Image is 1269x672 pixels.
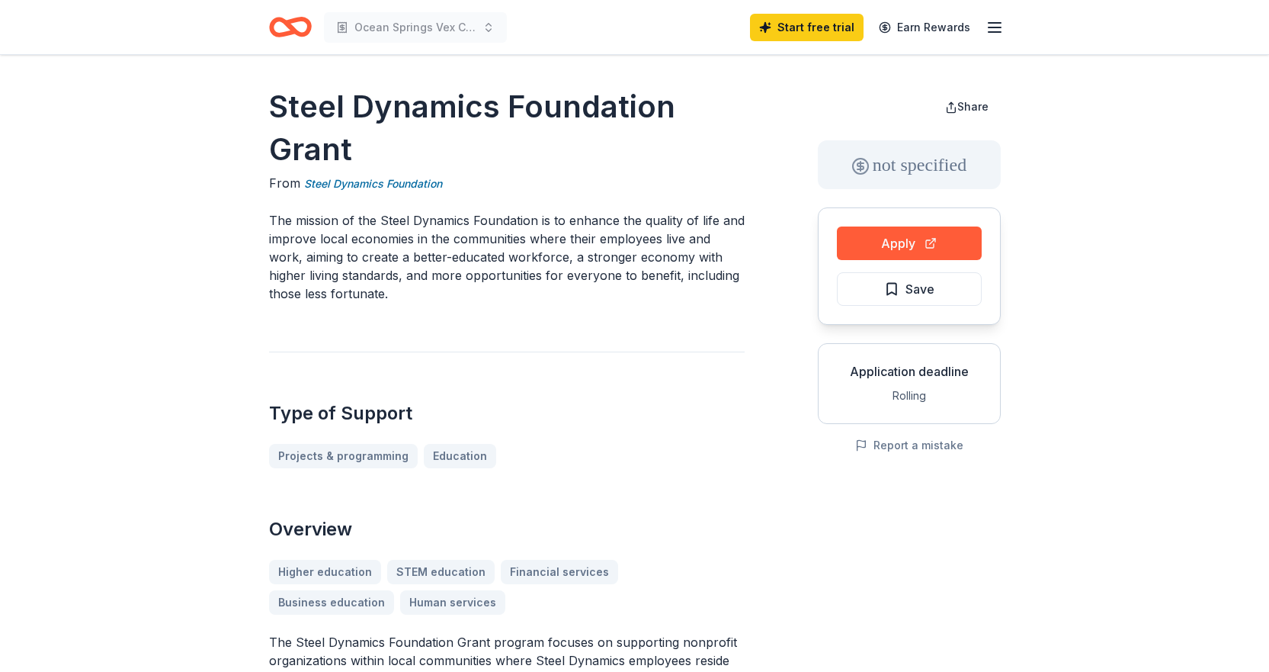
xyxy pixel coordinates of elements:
[837,272,982,306] button: Save
[933,92,1001,122] button: Share
[269,85,745,171] h1: Steel Dynamics Foundation Grant
[304,175,442,193] a: Steel Dynamics Foundation
[855,436,963,455] button: Report a mistake
[269,444,418,468] a: Projects & programming
[324,12,507,43] button: Ocean Springs Vex Club
[837,227,982,260] button: Apply
[269,174,745,193] div: From
[424,444,496,468] a: Education
[870,14,979,41] a: Earn Rewards
[269,517,745,542] h2: Overview
[269,9,312,45] a: Home
[818,140,1001,189] div: not specified
[354,18,476,37] span: Ocean Springs Vex Club
[831,387,988,405] div: Rolling
[269,401,745,426] h2: Type of Support
[905,279,934,299] span: Save
[831,362,988,381] div: Application deadline
[750,14,864,41] a: Start free trial
[957,100,989,113] span: Share
[269,211,745,303] p: The mission of the Steel Dynamics Foundation is to enhance the quality of life and improve local ...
